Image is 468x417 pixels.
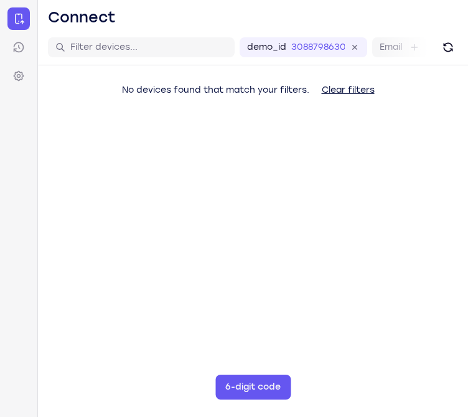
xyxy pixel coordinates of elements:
[247,41,286,54] label: demo_id
[7,65,30,87] a: Settings
[7,36,30,59] a: Sessions
[48,7,116,27] h1: Connect
[438,37,458,57] button: Refresh
[70,41,227,54] input: Filter devices...
[380,41,402,54] label: Email
[7,7,30,30] a: Connect
[312,78,385,103] button: Clear filters
[215,375,291,400] button: 6-digit code
[122,85,309,95] span: No devices found that match your filters.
